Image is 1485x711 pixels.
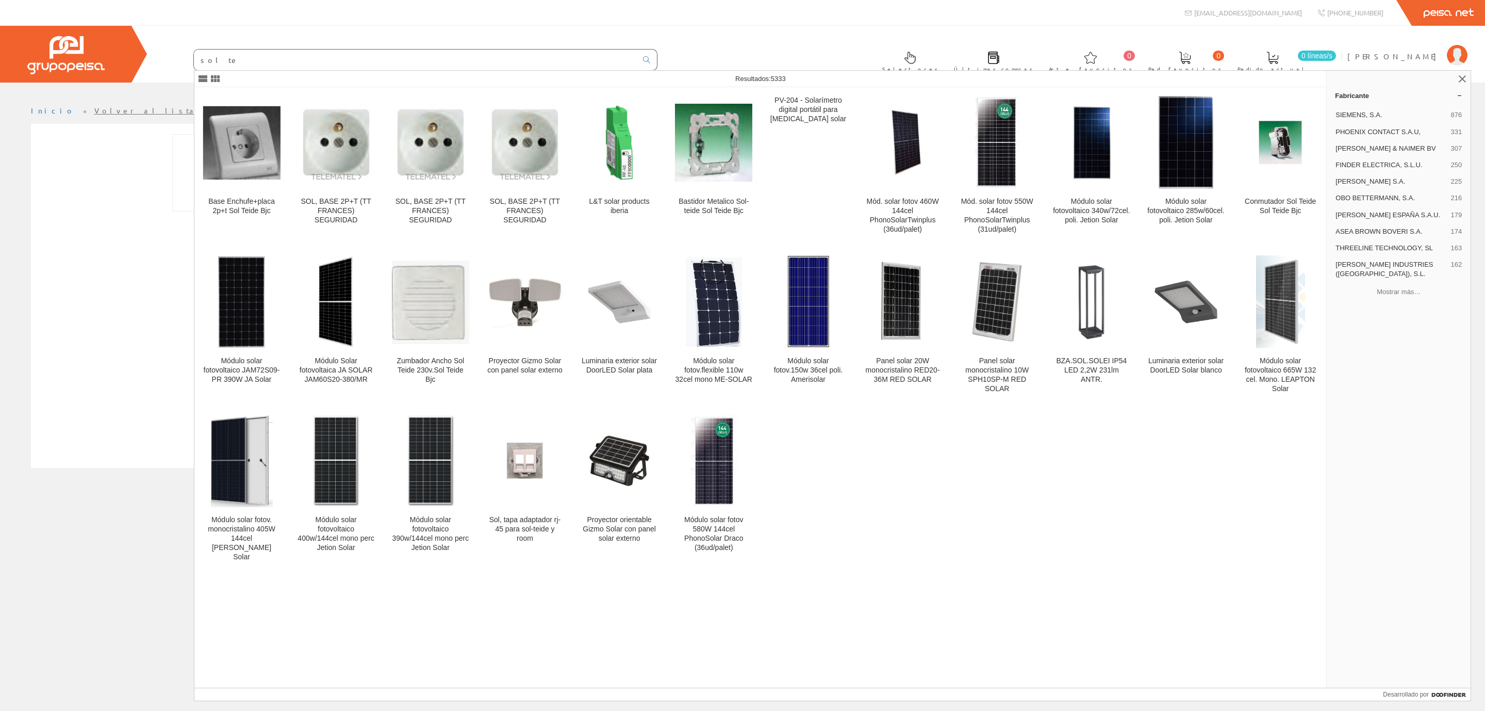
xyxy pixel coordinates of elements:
[856,247,950,406] a: Panel solar 20W monocristalino RED20-36M RED SOLAR Panel solar 20W monocristalino RED20-36M RED S...
[1335,244,1446,253] span: THREELINE TECHNOLOGY, SL
[486,515,564,543] div: Sol, tapa adaptador rj-45 para sol-teide y room
[950,247,1044,406] a: Panel solar monocristalino 10W SPH10SP-M RED SOLAR Panel solar monocristalino 10W SPH10SP-M RED S...
[1451,211,1462,220] span: 179
[298,357,375,384] div: Módulo Solar fotovoltaica JA SOLAR JAM60S20-380/MR
[311,414,360,507] img: Módulo solar fotovoltaico 400w/144cel mono perc Jetion Solar
[1451,144,1462,153] span: 307
[856,88,950,246] a: Mód. solar fotov 460W 144cel PhonoSolarTwinplus (36ud/palet) Mód. solar fotov 460W 144cel PhonoSo...
[392,515,469,553] div: Módulo solar fotovoltaico 390w/144cel mono perc Jetion Solar
[581,357,658,375] div: Luminaria exterior solar DoorLED Solar plata
[218,255,266,348] img: Módulo solar fotovoltaico JAM72S09-PR 390W JA Solar
[1233,88,1327,246] a: Conmutador Sol Teide Sol Teide Bjc Conmutador Sol Teide Sol Teide Bjc
[1242,357,1319,394] div: Módulo solar fotovoltaico 665W 132 cel. Mono. LEAPTON Solar
[864,108,942,177] img: Mód. solar fotov 460W 144cel PhonoSolarTwinplus (36ud/palet)
[1335,193,1446,203] span: OBO BETTERMANN, S.A.
[1242,104,1319,181] img: Conmutador Sol Teide Sol Teide Bjc
[1237,65,1308,73] font: Pedido actual
[1045,247,1138,406] a: BZA.SOL.SOLEI IP54 LED 2,2W 231lm ANTR. BZA.SOL.SOLEI IP54 LED 2,2W 231lm ANTR.
[384,247,477,406] a: Zumbador Ancho Sol Teide 230v.Sol Teide Bjc Zumbador Ancho Sol Teide 230v.Sol Teide Bjc
[1148,65,1222,73] font: Ped. favoritos
[486,263,564,341] img: Proyector Gizmo Solar con panel solar externo
[581,422,658,499] img: Proyector orientable Gizmo Solar con panel solar externo
[203,197,280,216] div: Base Enchufe+placa 2p+t Sol Teide Bjc
[1383,691,1429,698] font: Desarrollado por
[1331,284,1466,301] button: Mostrar más…
[581,263,658,341] img: Luminaria exterior solar DoorLED Solar plata
[1127,52,1131,60] font: 0
[203,357,280,384] div: Módulo solar fotovoltaico JAM72S09-PR 390W JA Solar
[1451,227,1462,236] span: 174
[392,197,469,225] div: SOL, BASE 2P+T (TT FRANCES) SEGURIDAD
[384,406,477,574] a: Módulo solar fotovoltaico 390w/144cel mono perc Jetion Solar Módulo solar fotovoltaico 390w/144ce...
[975,96,1019,189] img: Mód. solar fotov 550W 144cel PhonoSolarTwinplus (31ud/palet)
[686,255,742,348] img: Módulo solar fotov.flexible 110w 32cel mono ME-SOLAR
[769,96,847,124] div: PV-204 - Solarímetro digital portátil para [MEDICAL_DATA] solar
[94,106,298,115] font: Volver al listado de productos
[675,197,752,216] div: Bastidor Metalico Sol-teide Sol Teide Bjc
[581,515,658,543] div: Proyector orientable Gizmo Solar con panel solar externo
[1335,160,1446,170] span: FINDER ELECTRICA, S.L.U.
[298,197,375,225] div: SOL, BASE 2P+T (TT FRANCES) SEGURIDAD
[1335,260,1446,279] span: [PERSON_NAME] INDUSTRIES ([GEOGRAPHIC_DATA]), S.L.
[486,104,564,181] img: SOL, BASE 2P+T (TT FRANCES) SEGURIDAD
[384,88,477,246] a: SOL, BASE 2P+T (TT FRANCES) SEGURIDAD SOL, BASE 2P+T (TT FRANCES) SEGURIDAD
[959,256,1036,348] img: Panel solar monocristalino 10W SPH10SP-M RED SOLAR
[761,88,855,246] a: PV-204 - Solarímetro digital portátil para [MEDICAL_DATA] solar
[954,65,1033,73] font: Últimas compras
[864,357,942,384] div: Panel solar 20W monocristalino RED20-36M RED SOLAR
[675,357,752,384] div: Módulo solar fotov.flexible 110w 32cel mono ME-SOLAR
[959,197,1036,234] div: Mód. solar fotov 550W 144cel PhonoSolarTwinplus (31ud/palet)
[950,88,1044,246] a: Mód. solar fotov 550W 144cel PhonoSolarTwinplus (31ud/palet) Mód. solar fotov 550W 144cel PhonoSo...
[211,414,273,507] img: Módulo solar fotov. monocristalino 405W 144cel Trina Solar
[1335,177,1446,186] span: [PERSON_NAME] S.A.
[1335,127,1446,137] span: PHOENIX CONTACT S.A.U,
[1216,52,1220,60] font: 0
[1335,110,1446,120] span: SIEMENS, S.A.
[1301,52,1332,60] font: 0 líneas/s
[761,247,855,406] a: Módulo solar fotov.150w 36cel poli. Amerisolar Módulo solar fotov.150w 36cel poli. Amerisolar
[864,197,942,234] div: Mód. solar fotov 460W 144cel PhonoSolarTwinplus (36ud/palet)
[298,515,375,553] div: Módulo solar fotovoltaico 400w/144cel mono perc Jetion Solar
[289,88,383,246] a: SOL, BASE 2P+T (TT FRANCES) SEGURIDAD SOL, BASE 2P+T (TT FRANCES) SEGURIDAD
[1139,88,1233,246] a: Módulo solar fotovoltaico 285w/60cel. poli. Jetion Solar Módulo solar fotovoltaico 285w/60cel. po...
[486,357,564,375] div: Proyector Gizmo Solar con panel solar externo
[675,515,752,553] div: Módulo solar fotov 580W 144cel PhonoSolar Draco (36ud/palet)
[478,88,572,246] a: SOL, BASE 2P+T (TT FRANCES) SEGURIDAD SOL, BASE 2P+T (TT FRANCES) SEGURIDAD
[392,260,469,344] img: Zumbador Ancho Sol Teide 230v.Sol Teide Bjc
[771,75,786,83] span: 5333
[1383,688,1471,701] a: Desarrollado por
[1049,65,1132,73] font: Arte. favoritos
[194,247,288,406] a: Módulo solar fotovoltaico JAM72S09-PR 390W JA Solar Módulo solar fotovoltaico JAM72S09-PR 390W JA...
[194,88,288,246] a: Base Enchufe+placa 2p+t Sol Teide Bjc Base Enchufe+placa 2p+t Sol Teide Bjc
[392,104,469,181] img: SOL, BASE 2P+T (TT FRANCES) SEGURIDAD
[308,255,364,348] img: Módulo Solar fotovoltaica JA SOLAR JAM60S20-380/MR
[1451,244,1462,253] span: 163
[478,406,572,574] a: Sol, tapa adaptador rj-45 para sol-teide y room Sol, tapa adaptador rj-45 para sol-teide y room
[872,43,943,78] a: Selectores
[581,104,658,181] img: L&T solar products iberia
[959,357,1036,394] div: Panel solar monocristalino 10W SPH10SP-M RED SOLAR
[1451,110,1462,120] span: 876
[1327,8,1383,17] font: [PHONE_NUMBER]
[667,406,761,574] a: Módulo solar fotov 580W 144cel PhonoSolar Draco (36ud/palet) Módulo solar fotov 580W 144cel Phono...
[478,247,572,406] a: Proyector Gizmo Solar con panel solar externo Proyector Gizmo Solar con panel solar externo
[1451,260,1462,279] span: 162
[572,247,666,406] a: Luminaria exterior solar DoorLED Solar plata Luminaria exterior solar DoorLED Solar plata
[298,104,375,181] img: SOL, BASE 2P+T (TT FRANCES) SEGURIDAD
[1045,88,1138,246] a: Módulo solar fotovoltaico 340w/72cel. poli. Jetion Solar Módulo solar fotovoltaico 340w/72cel. po...
[1242,197,1319,216] div: Conmutador Sol Teide Sol Teide Bjc
[194,406,288,574] a: Módulo solar fotov. monocristalino 405W 144cel Trina Solar Módulo solar fotov. monocristalino 405...
[787,255,830,348] img: Módulo solar fotov.150w 36cel poli. Amerisolar
[1159,96,1214,189] img: Módulo solar fotovoltaico 285w/60cel. poli. Jetion Solar
[944,43,1038,78] a: Últimas compras
[392,357,469,384] div: Zumbador Ancho Sol Teide 230v.Sol Teide Bjc
[581,197,658,216] div: L&T solar products iberia
[486,422,564,499] img: Sol, tapa adaptador rj-45 para sol-teide y room
[572,88,666,246] a: L&T solar products iberia L&T solar products iberia
[1053,357,1130,384] div: BZA.SOL.SOLEI IP54 LED 2,2W 231lm ANTR.
[203,106,280,180] img: Base Enchufe+placa 2p+t Sol Teide Bjc
[172,134,250,212] img: Foto artículo Tecla Estrecha Sol Teide Bjc (150x150)
[203,515,280,562] div: Módulo solar fotov. monocristalino 405W 144cel [PERSON_NAME] Solar
[31,106,75,115] a: Inicio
